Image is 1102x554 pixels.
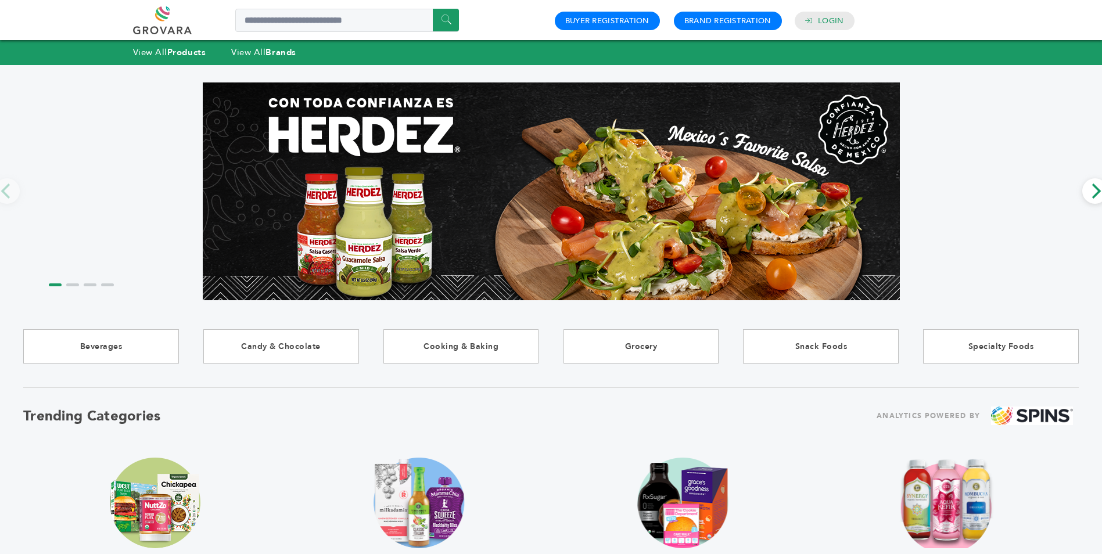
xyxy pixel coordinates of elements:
[167,46,206,58] strong: Products
[900,458,994,548] img: claim_vegan Trending Image
[203,329,359,364] a: Candy & Chocolate
[638,458,728,548] img: claim_ketogenic Trending Image
[101,283,114,286] li: Page dot 4
[383,329,539,364] a: Cooking & Baking
[203,82,900,300] img: Marketplace Top Banner 1
[110,458,200,548] img: claim_plant_based Trending Image
[265,46,296,58] strong: Brands
[565,16,649,26] a: Buyer Registration
[374,458,464,548] img: claim_dairy_free Trending Image
[563,329,719,364] a: Grocery
[66,283,79,286] li: Page dot 2
[743,329,899,364] a: Snack Foods
[818,16,843,26] a: Login
[877,409,980,423] span: ANALYTICS POWERED BY
[23,406,161,426] h2: Trending Categories
[684,16,771,26] a: Brand Registration
[991,406,1073,426] img: spins.png
[84,283,96,286] li: Page dot 3
[235,9,459,32] input: Search a product or brand...
[231,46,296,58] a: View AllBrands
[49,283,62,286] li: Page dot 1
[23,329,179,364] a: Beverages
[923,329,1079,364] a: Specialty Foods
[133,46,206,58] a: View AllProducts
